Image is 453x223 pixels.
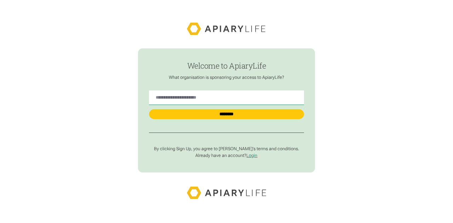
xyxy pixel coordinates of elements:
form: find-employer [138,48,315,172]
p: Already have an account? [149,153,304,158]
p: By clicking Sign Up, you agree to [PERSON_NAME]’s terms and conditions. [149,146,304,152]
h1: Welcome to ApiaryLife [149,61,304,70]
a: Login [246,153,257,158]
p: What organisation is sponsoring your access to ApiaryLife? [149,75,304,80]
